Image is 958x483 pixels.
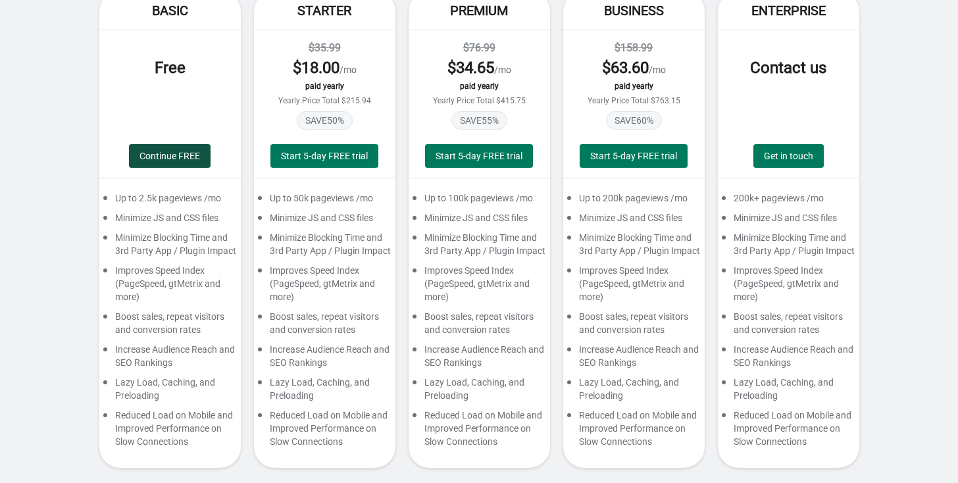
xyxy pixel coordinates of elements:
div: 200k+ pageviews /mo [718,191,859,211]
div: Boost sales, repeat visitors and conversion rates [254,310,395,343]
div: Minimize Blocking Time and 3rd Party App / Plugin Impact [254,231,395,264]
div: Reduced Load on Mobile and Improved Performance on Slow Connections [254,409,395,455]
div: Boost sales, repeat visitors and conversion rates [99,310,241,343]
span: Free [155,59,186,77]
div: Increase Audience Reach and SEO Rankings [254,343,395,376]
div: paid yearly [267,82,382,91]
div: Minimize Blocking Time and 3rd Party App / Plugin Impact [99,231,241,264]
div: Increase Audience Reach and SEO Rankings [99,343,241,376]
div: $158.99 [576,40,692,56]
span: Start 5-day FREE trial [281,151,368,161]
div: Up to 50k pageviews /mo [254,191,395,211]
div: Minimize Blocking Time and 3rd Party App / Plugin Impact [409,231,550,264]
div: Lazy Load, Caching, and Preloading [254,376,395,409]
div: $76.99 [422,40,537,56]
div: Up to 100k pageviews /mo [409,191,550,211]
div: Increase Audience Reach and SEO Rankings [718,343,859,376]
div: Increase Audience Reach and SEO Rankings [409,343,550,376]
button: Start 5-day FREE trial [270,144,378,168]
span: SAVE 50 % [297,111,353,130]
div: Up to 2.5k pageviews /mo [99,191,241,211]
button: Continue FREE [129,144,211,168]
div: /mo [576,57,692,78]
span: Get in touch [764,151,813,161]
div: Improves Speed Index (PageSpeed, gtMetrix and more) [254,264,395,310]
div: Yearly Price Total $215.94 [267,96,382,105]
span: $ 63.60 [602,59,649,77]
div: /mo [422,57,537,78]
span: $ 34.65 [447,59,494,77]
span: $ 18.00 [293,59,340,77]
span: Start 5-day FREE trial [590,151,677,161]
div: Lazy Load, Caching, and Preloading [99,376,241,409]
span: Contact us [750,59,826,77]
div: Improves Speed Index (PageSpeed, gtMetrix and more) [718,264,859,310]
a: Get in touch [753,144,824,168]
div: Improves Speed Index (PageSpeed, gtMetrix and more) [409,264,550,310]
div: Minimize JS and CSS files [99,211,241,231]
span: Start 5-day FREE trial [436,151,522,161]
div: Reduced Load on Mobile and Improved Performance on Slow Connections [563,409,705,455]
span: SAVE 60 % [606,111,662,130]
div: /mo [267,57,382,78]
div: Increase Audience Reach and SEO Rankings [563,343,705,376]
div: Improves Speed Index (PageSpeed, gtMetrix and more) [99,264,241,310]
div: Improves Speed Index (PageSpeed, gtMetrix and more) [563,264,705,310]
div: Lazy Load, Caching, and Preloading [563,376,705,409]
div: Minimize JS and CSS files [254,211,395,231]
div: Minimize JS and CSS files [563,211,705,231]
div: Minimize JS and CSS files [409,211,550,231]
div: Yearly Price Total $415.75 [422,96,537,105]
div: paid yearly [576,82,692,91]
button: Start 5-day FREE trial [580,144,688,168]
div: Reduced Load on Mobile and Improved Performance on Slow Connections [718,409,859,455]
div: Minimize JS and CSS files [718,211,859,231]
div: Boost sales, repeat visitors and conversion rates [718,310,859,343]
div: Lazy Load, Caching, and Preloading [718,376,859,409]
div: $35.99 [267,40,382,56]
div: Lazy Load, Caching, and Preloading [409,376,550,409]
div: Yearly Price Total $763.15 [576,96,692,105]
div: Reduced Load on Mobile and Improved Performance on Slow Connections [99,409,241,455]
div: Reduced Load on Mobile and Improved Performance on Slow Connections [409,409,550,455]
span: Continue FREE [139,151,200,161]
div: Minimize Blocking Time and 3rd Party App / Plugin Impact [718,231,859,264]
button: Start 5-day FREE trial [425,144,533,168]
div: Boost sales, repeat visitors and conversion rates [563,310,705,343]
div: Boost sales, repeat visitors and conversion rates [409,310,550,343]
div: Minimize Blocking Time and 3rd Party App / Plugin Impact [563,231,705,264]
span: SAVE 55 % [451,111,507,130]
div: paid yearly [422,82,537,91]
div: Up to 200k pageviews /mo [563,191,705,211]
